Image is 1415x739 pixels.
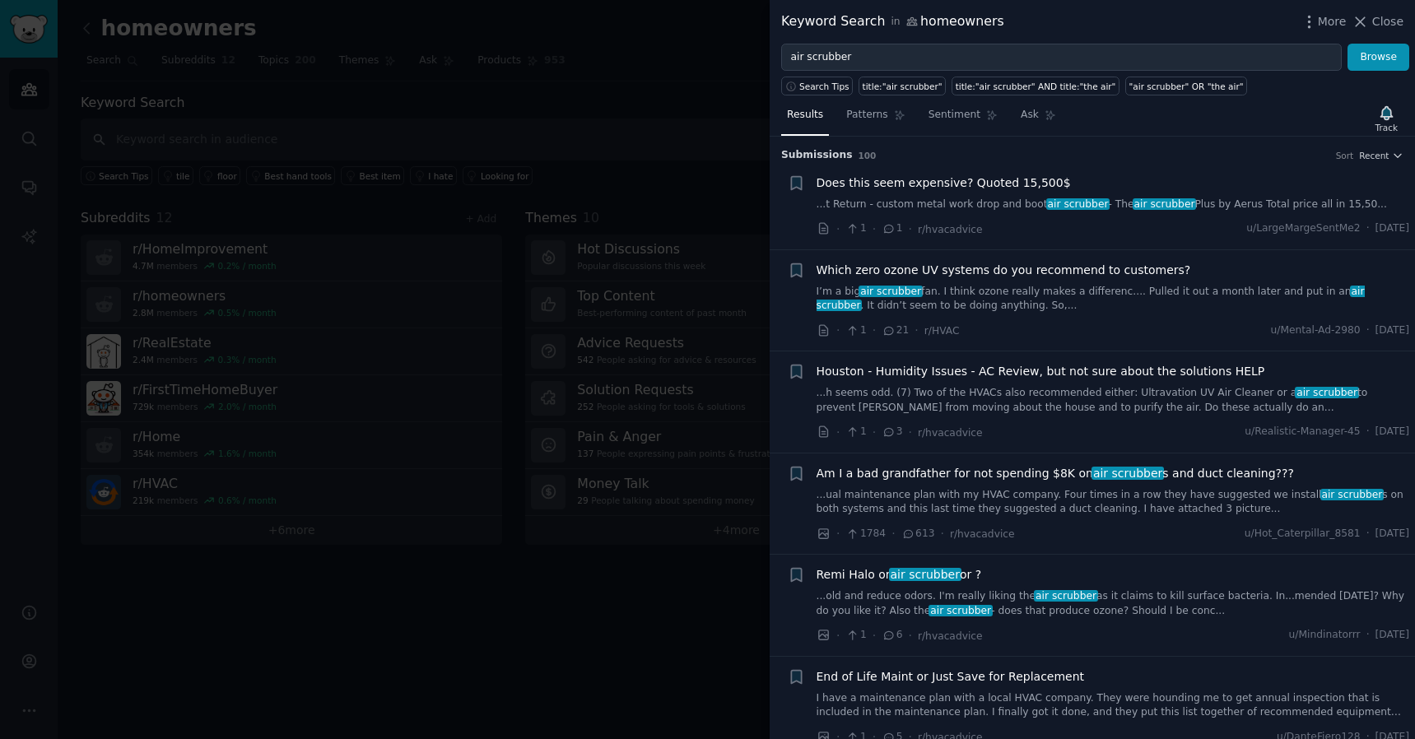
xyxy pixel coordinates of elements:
a: Am I a bad grandfather for not spending $8K onair scrubbers and duct cleaning??? [817,465,1294,482]
span: air scrubber [929,605,992,616]
span: 1 [845,628,866,643]
span: 100 [859,151,877,160]
span: Sentiment [929,108,980,123]
span: air scrubber [1295,387,1358,398]
a: ...t Return - custom metal work drop and bootair scrubber- Theair scrubberPlus by Aerus Total pri... [817,198,1410,212]
span: Ask [1021,108,1039,123]
span: · [940,525,943,542]
span: 6 [882,628,902,643]
a: ...old and reduce odors. I'm really liking theair scrubberas it claims to kill surface bacteria. ... [817,589,1410,618]
a: title:"air scrubber" [859,77,946,95]
span: · [891,525,895,542]
a: Results [781,102,829,136]
span: · [836,322,840,339]
span: r/hvacadvice [918,630,983,642]
div: "air scrubber" OR "the air" [1129,81,1243,92]
button: Search Tips [781,77,853,95]
span: · [873,221,876,238]
span: · [873,627,876,644]
button: Track [1370,101,1403,136]
span: · [909,221,912,238]
span: air scrubber [1092,467,1164,480]
span: Remi Halo or or ? [817,566,982,583]
span: 3 [882,425,902,439]
span: air scrubber [1034,590,1097,602]
span: 1784 [845,527,886,541]
span: air scrubber [817,286,1365,312]
span: [DATE] [1375,323,1409,338]
span: · [836,424,840,441]
span: · [1366,527,1370,541]
span: air scrubber [1046,198,1110,210]
span: u/Realistic-Manager-45 [1245,425,1360,439]
span: u/Hot_Caterpillar_8581 [1245,527,1361,541]
a: Remi Halo orair scrubberor ? [817,566,982,583]
a: I’m a bigair scrubberfan. I think ozone really makes a differenc.... Pulled it out a month later ... [817,285,1410,314]
span: r/HVAC [924,325,960,337]
a: Sentiment [923,102,1003,136]
span: [DATE] [1375,527,1409,541]
div: title:"air scrubber" AND title:"the air" [956,81,1116,92]
a: Does this seem expensive? Quoted 15,500$ [817,174,1071,192]
span: Close [1372,13,1403,30]
span: air scrubber [859,286,922,297]
a: title:"air scrubber" AND title:"the air" [952,77,1119,95]
span: air scrubber [889,568,961,581]
span: [DATE] [1375,628,1409,643]
span: r/hvacadvice [918,224,983,235]
a: ...ual maintenance plan with my HVAC company. Four times in a row they have suggested we installa... [817,488,1410,517]
a: Patterns [840,102,910,136]
div: Sort [1336,150,1354,161]
a: End of Life Maint or Just Save for Replacement [817,668,1085,686]
a: "air scrubber" OR "the air" [1125,77,1247,95]
span: Search Tips [799,81,849,92]
a: Houston - Humidity Issues - AC Review, but not sure about the solutions HELP [817,363,1265,380]
span: 1 [845,323,866,338]
span: · [836,525,840,542]
span: 1 [845,425,866,439]
span: · [909,424,912,441]
a: ...h seems odd. (7) Two of the HVACs also recommended either: Ultravation UV Air Cleaner or aair ... [817,386,1410,415]
span: · [873,322,876,339]
span: · [909,627,912,644]
span: [DATE] [1375,221,1409,236]
span: 1 [882,221,902,236]
button: Close [1352,13,1403,30]
button: More [1301,13,1347,30]
div: title:"air scrubber" [863,81,943,92]
a: I have a maintenance plan with a local HVAC company. They were hounding me to get annual inspecti... [817,691,1410,720]
span: u/LargeMargeSentMe2 [1246,221,1360,236]
a: Ask [1015,102,1062,136]
span: · [1366,425,1370,439]
span: Patterns [846,108,887,123]
span: Results [787,108,823,123]
span: air scrubber [1320,489,1384,500]
span: r/hvacadvice [918,427,983,439]
span: air scrubber [1133,198,1196,210]
span: 21 [882,323,909,338]
div: Track [1375,122,1398,133]
span: 1 [845,221,866,236]
span: · [836,221,840,238]
span: Am I a bad grandfather for not spending $8K on s and duct cleaning??? [817,465,1294,482]
span: Recent [1359,150,1389,161]
div: Keyword Search homeowners [781,12,1004,32]
a: Which zero ozone UV systems do you recommend to customers? [817,262,1191,279]
button: Browse [1348,44,1409,72]
span: [DATE] [1375,425,1409,439]
button: Recent [1359,150,1403,161]
input: Try a keyword related to your business [781,44,1342,72]
span: u/Mental-Ad-2980 [1270,323,1360,338]
span: · [915,322,918,339]
span: Submission s [781,148,853,163]
span: r/hvacadvice [950,528,1015,540]
span: · [836,627,840,644]
span: · [873,424,876,441]
span: · [1366,221,1370,236]
span: u/Mindinatorrr [1289,628,1361,643]
span: · [1366,323,1370,338]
